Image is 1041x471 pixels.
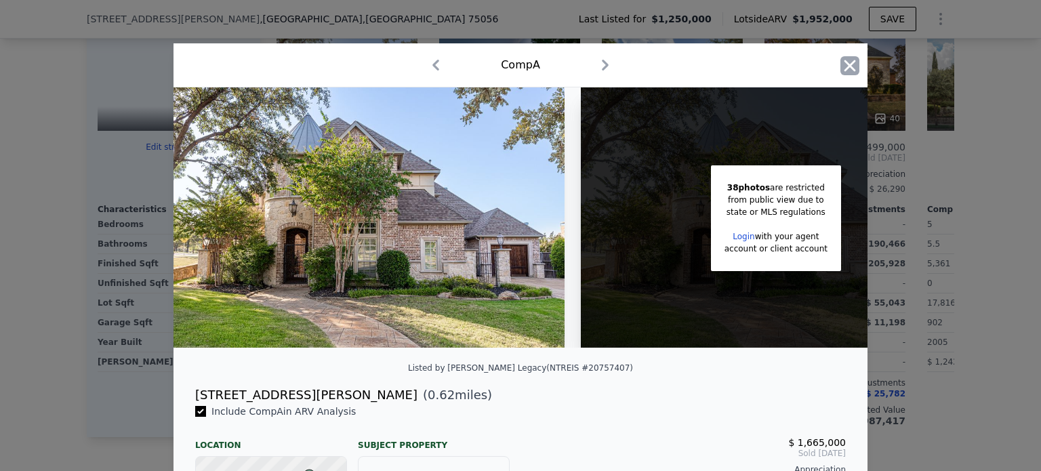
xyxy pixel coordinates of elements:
span: Include Comp A in ARV Analysis [206,406,361,417]
div: from public view due to [724,194,828,206]
div: state or MLS regulations [724,206,828,218]
a: Login [733,232,754,241]
div: Comp A [501,57,540,73]
div: Location [195,429,347,451]
div: account or client account [724,243,828,255]
span: $ 1,665,000 [788,437,846,448]
div: Subject Property [358,429,510,451]
img: Property Img [173,87,565,348]
div: are restricted [724,182,828,194]
span: Sold [DATE] [531,448,846,459]
div: [STREET_ADDRESS][PERSON_NAME] [195,386,417,405]
div: Listed by [PERSON_NAME] Legacy (NTREIS #20757407) [408,363,633,373]
span: 0.62 [428,388,455,402]
span: ( miles) [417,386,492,405]
span: with your agent [755,232,819,241]
span: 38 photos [727,183,770,192]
